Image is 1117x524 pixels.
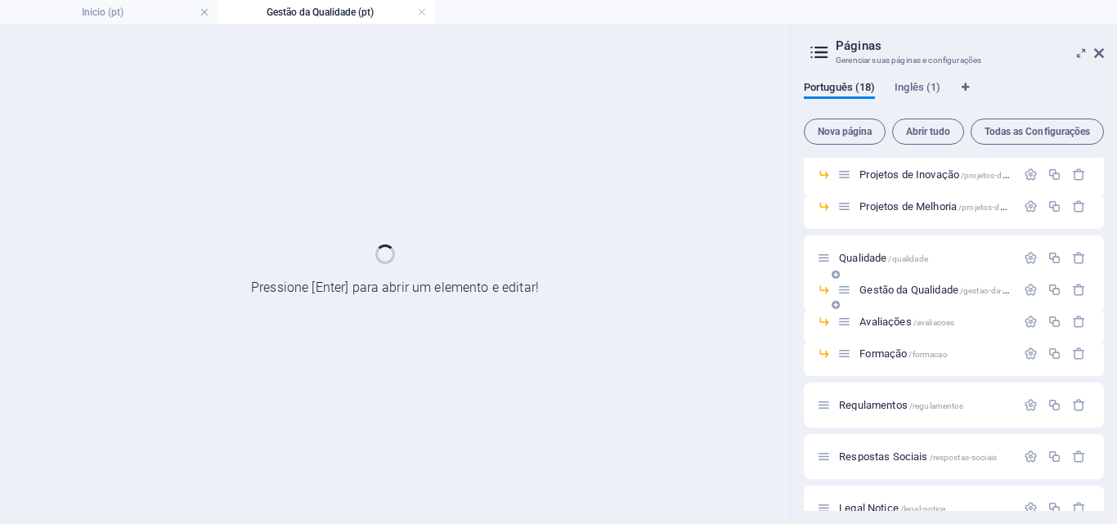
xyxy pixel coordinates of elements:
[908,350,947,359] span: /formacao
[834,253,1016,263] div: Qualidade/qualidade
[855,348,1016,359] div: Formação/formacao
[971,119,1104,145] button: Todas as Configurações
[1047,501,1061,515] div: Duplicar
[834,400,1016,410] div: Regulamentos/regulamentos
[1072,347,1086,361] div: Remover
[1072,450,1086,464] div: Remover
[804,81,1104,112] div: Guia de Idiomas
[1047,347,1061,361] div: Duplicar
[839,399,963,411] span: Clique para abrir a página
[899,127,957,137] span: Abrir tudo
[836,53,1071,68] h3: Gerenciar suas páginas e configurações
[834,451,1016,462] div: Respostas Sociais/respostas-sociais
[804,78,875,101] span: Português (18)
[1072,398,1086,412] div: Remover
[1024,251,1038,265] div: Configurações
[961,171,1043,180] span: /projetos-de-inovacao
[1047,168,1061,181] div: Duplicar
[930,453,998,462] span: /respostas-sociais
[1024,450,1038,464] div: Configurações
[836,38,1104,53] h2: Páginas
[1047,398,1061,412] div: Duplicar
[839,502,945,514] span: Clique para abrir a página
[1047,450,1061,464] div: Duplicar
[1072,501,1086,515] div: Remover
[1047,315,1061,329] div: Duplicar
[839,450,997,463] span: Clique para abrir a página
[855,316,1016,327] div: Avaliações/avaliacoes
[1024,283,1038,297] div: Configurações
[855,169,1016,180] div: Projetos de Inovação/projetos-de-inovacao
[892,119,964,145] button: Abrir tudo
[1072,168,1086,181] div: Remover
[909,401,964,410] span: /regulamentos
[978,127,1097,137] span: Todas as Configurações
[1047,251,1061,265] div: Duplicar
[900,504,946,513] span: /legal-notice
[913,318,955,327] span: /avaliacoes
[1024,315,1038,329] div: Configurações
[855,284,1016,295] div: Gestão da Qualidade/gestao-da-qualidade
[834,503,1016,513] div: Legal Notice/legal-notice
[1072,251,1086,265] div: Remover
[1072,315,1086,329] div: Remover
[1072,199,1086,213] div: Remover
[804,119,886,145] button: Nova página
[218,3,435,21] h4: Gestão da Qualidade (pt)
[1072,283,1086,297] div: Remover
[811,127,878,137] span: Nova página
[859,316,954,328] span: Clique para abrir a página
[1047,283,1061,297] div: Duplicar
[888,254,927,263] span: /qualidade
[895,78,940,101] span: Inglês (1)
[859,347,947,360] span: Clique para abrir a página
[1024,501,1038,515] div: Configurações
[855,201,1016,212] div: Projetos de Melhoria/projetos-de-melhoria
[1047,199,1061,213] div: Duplicar
[859,284,1038,296] span: Gestão da Qualidade
[859,168,1043,181] span: Clique para abrir a página
[958,203,1038,212] span: /projetos-de-melhoria
[859,200,1038,213] span: Clique para abrir a página
[1024,168,1038,181] div: Configurações
[1024,199,1038,213] div: Configurações
[1024,398,1038,412] div: Configurações
[960,286,1039,295] span: /gestao-da-qualidade
[839,252,928,264] span: Clique para abrir a página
